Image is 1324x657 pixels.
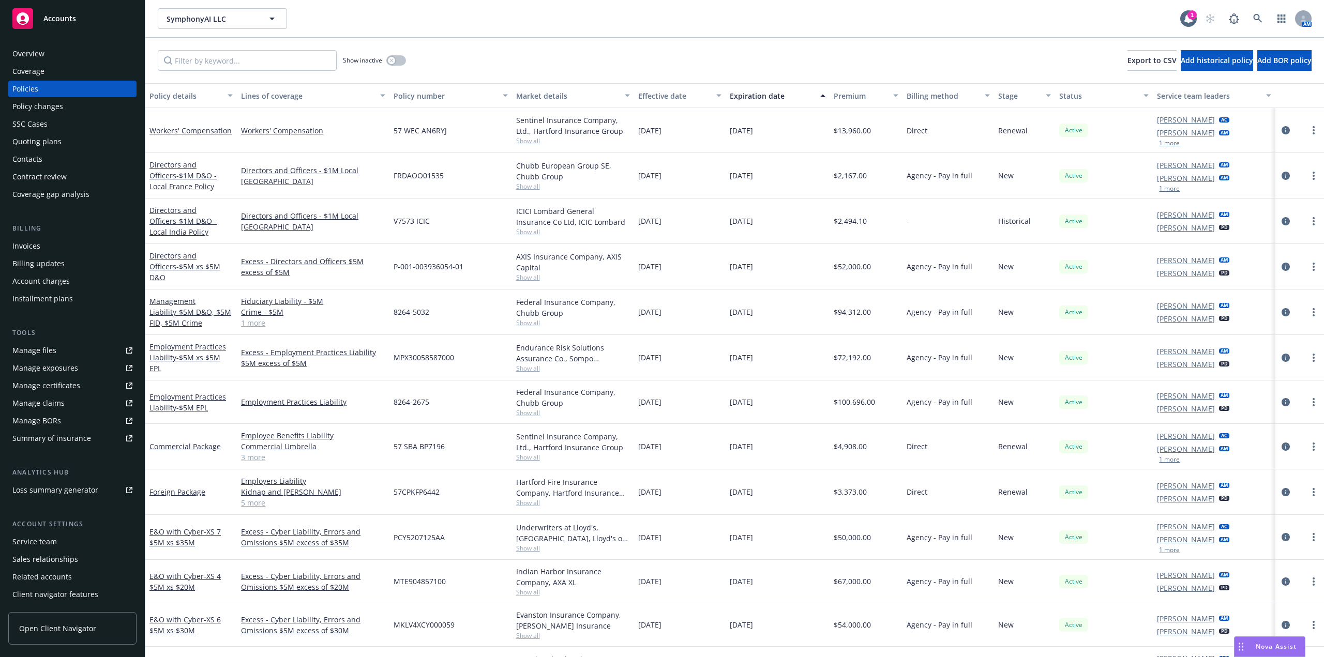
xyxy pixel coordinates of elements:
span: Renewal [998,125,1028,136]
button: 1 more [1159,140,1180,146]
a: Policy changes [8,98,137,115]
span: [DATE] [638,125,661,136]
div: Contacts [12,151,42,167]
button: Export to CSV [1127,50,1177,71]
a: circleInformation [1280,124,1292,136]
a: more [1307,352,1320,364]
div: Related accounts [12,569,72,585]
a: Summary of insurance [8,430,137,447]
a: Billing updates [8,255,137,272]
span: MPX30058587000 [394,352,454,363]
button: 1 more [1159,547,1180,553]
button: 1 more [1159,456,1180,463]
a: Search [1247,8,1268,29]
a: circleInformation [1280,215,1292,227]
span: New [998,619,1014,630]
span: New [998,261,1014,272]
span: MTE904857100 [394,576,446,587]
button: Add historical policy [1181,50,1253,71]
button: Nova Assist [1234,636,1305,657]
div: Manage claims [12,395,65,411]
span: $94,312.00 [834,307,871,317]
a: Directors and Officers [149,205,217,237]
span: New [998,352,1014,363]
a: circleInformation [1280,619,1292,631]
a: Fiduciary Liability - $5M [241,296,385,307]
span: Agency - Pay in full [907,261,972,272]
button: Billing method [902,83,994,108]
a: [PERSON_NAME] [1157,300,1215,311]
span: Add historical policy [1181,55,1253,65]
a: Employee Benefits Liability [241,430,385,441]
a: Installment plans [8,291,137,307]
a: Invoices [8,238,137,254]
a: [PERSON_NAME] [1157,613,1215,624]
span: - $5M xs $5M D&O [149,262,220,282]
div: Market details [516,90,619,101]
a: [PERSON_NAME] [1157,114,1215,125]
a: Quoting plans [8,133,137,150]
a: 1 more [241,317,385,328]
span: [DATE] [638,532,661,543]
span: 8264-2675 [394,396,429,407]
span: [DATE] [638,441,661,452]
a: Crime - $5M [241,307,385,317]
span: - [907,216,909,226]
span: 8264-5032 [394,307,429,317]
span: Active [1063,126,1084,135]
div: Federal Insurance Company, Chubb Group [516,297,630,318]
div: ICICI Lombard General Insurance Co Ltd, ICIC Lombard [516,206,630,227]
span: [DATE] [638,486,661,497]
a: Directors and Officers [149,160,217,191]
a: E&O with Cyber [149,527,221,547]
a: circleInformation [1280,352,1292,364]
a: more [1307,531,1320,543]
span: [DATE] [638,216,661,226]
a: Sales relationships [8,551,137,568]
div: Manage files [12,342,56,359]
span: Show all [516,182,630,191]
a: Start snowing [1200,8,1221,29]
button: SymphonyAI LLC [158,8,287,29]
div: Underwriters at Lloyd's, [GEOGRAPHIC_DATA], Lloyd's of [GEOGRAPHIC_DATA], Mosaic Americas Insuran... [516,522,630,544]
input: Filter by keyword... [158,50,337,71]
a: Contract review [8,169,137,185]
a: circleInformation [1280,261,1292,273]
button: Effective date [634,83,726,108]
a: Employers Liability [241,476,385,486]
a: Excess - Directors and Officers $5M excess of $5M [241,256,385,278]
a: Manage exposures [8,360,137,376]
span: $2,167.00 [834,170,867,181]
a: Directors and Officers - $1M Local [GEOGRAPHIC_DATA] [241,210,385,232]
a: more [1307,619,1320,631]
a: more [1307,440,1320,453]
span: Direct [907,125,927,136]
a: Directors and Officers [149,251,220,282]
a: [PERSON_NAME] [1157,534,1215,545]
span: Show all [516,364,630,373]
span: $67,000.00 [834,576,871,587]
span: Renewal [998,486,1028,497]
div: Invoices [12,238,40,254]
span: Add BOR policy [1257,55,1312,65]
span: [DATE] [638,352,661,363]
span: Active [1063,262,1084,271]
a: more [1307,575,1320,588]
div: Manage certificates [12,377,80,394]
div: Overview [12,45,44,62]
a: Workers' Compensation [241,125,385,136]
a: Workers' Compensation [149,126,232,135]
button: 1 more [1159,186,1180,192]
div: Billing updates [12,255,65,272]
a: [PERSON_NAME] [1157,160,1215,171]
span: Active [1063,308,1084,317]
span: $13,960.00 [834,125,871,136]
a: E&O with Cyber [149,571,221,592]
button: Add BOR policy [1257,50,1312,71]
a: Commercial Package [149,441,221,451]
div: SSC Cases [12,116,48,132]
button: Stage [994,83,1055,108]
span: Active [1063,532,1084,542]
div: Policy number [394,90,496,101]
